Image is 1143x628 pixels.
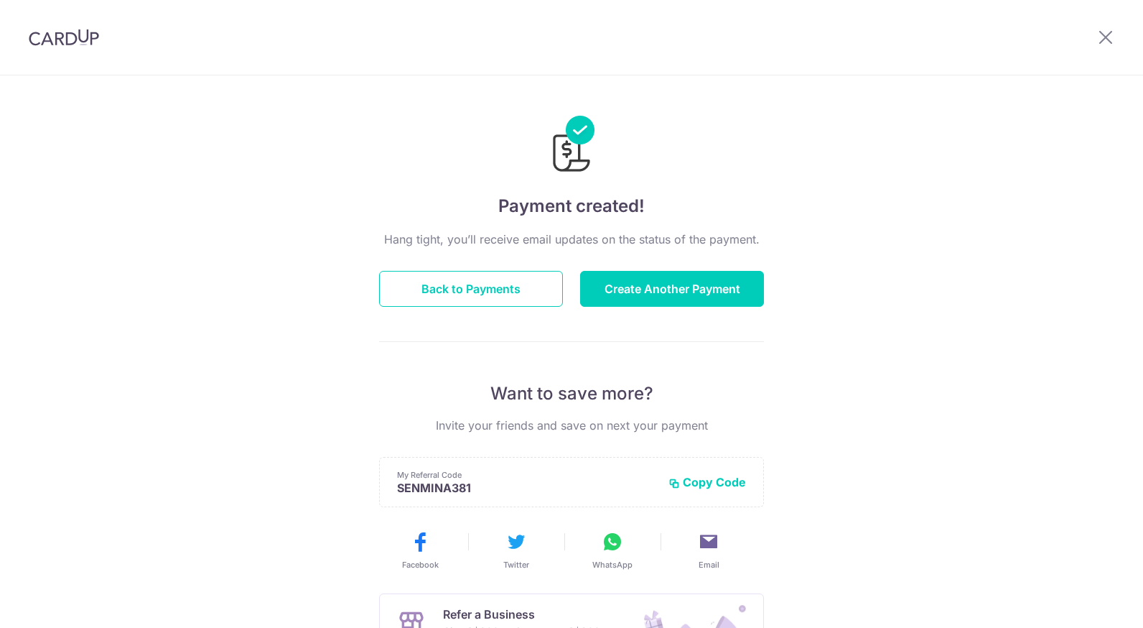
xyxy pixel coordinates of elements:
button: Back to Payments [379,271,563,307]
button: Create Another Payment [580,271,764,307]
span: Email [699,559,719,571]
button: Copy Code [668,475,746,489]
span: WhatsApp [592,559,633,571]
button: Facebook [378,530,462,571]
p: Invite your friends and save on next your payment [379,417,764,434]
span: Facebook [402,559,439,571]
p: Want to save more? [379,382,764,405]
button: Email [666,530,751,571]
img: Payments [549,116,594,176]
h4: Payment created! [379,193,764,219]
button: WhatsApp [570,530,655,571]
p: My Referral Code [397,469,657,481]
img: CardUp [29,29,99,46]
p: Refer a Business [443,606,600,623]
p: Hang tight, you’ll receive email updates on the status of the payment. [379,231,764,248]
p: SENMINA381 [397,481,657,495]
span: Twitter [503,559,529,571]
button: Twitter [474,530,559,571]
